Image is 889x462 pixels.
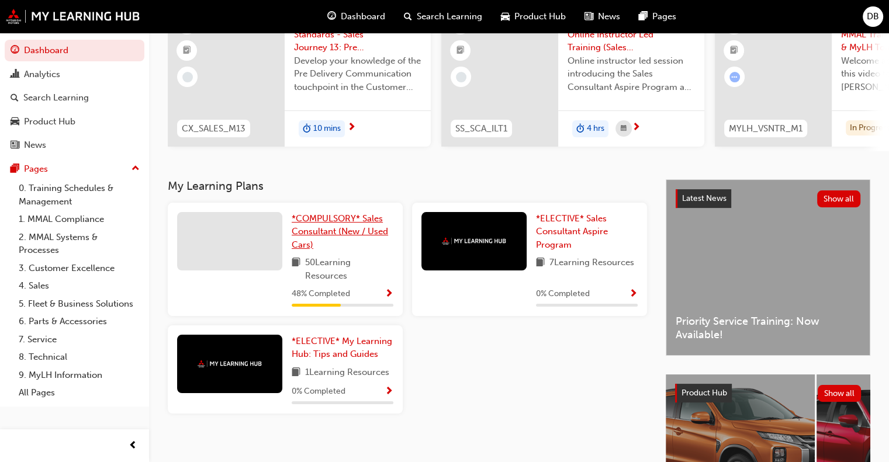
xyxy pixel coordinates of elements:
[549,256,634,270] span: 7 Learning Resources
[598,10,620,23] span: News
[23,91,89,105] div: Search Learning
[327,9,336,24] span: guage-icon
[456,43,465,58] span: booktick-icon
[14,366,144,384] a: 9. MyLH Information
[11,70,19,80] span: chart-icon
[818,385,862,402] button: Show all
[14,228,144,259] a: 2. MMAL Systems & Processes
[629,287,638,301] button: Show Progress
[676,315,860,341] span: Priority Service Training: Now Available!
[24,162,48,176] div: Pages
[294,15,421,54] span: Mitsubishi CX Standards - Sales Journey 13: Pre Delivery Communication
[14,259,144,277] a: 3. Customer Excellence
[441,5,704,147] a: SS_SCA_ILT1Program Orientation: Online Instructor Led Training (Sales Consultant Aspire Program)O...
[536,256,545,270] span: book-icon
[666,179,870,356] a: Latest NewsShow allPriority Service Training: Now Available!
[347,123,356,133] span: next-icon
[568,54,695,94] span: Online instructor led session introducing the Sales Consultant Aspire Program and outlining what ...
[456,72,466,82] span: learningRecordVerb_NONE-icon
[292,385,345,398] span: 0 % Completed
[385,287,393,301] button: Show Progress
[24,115,75,128] div: Product Hub
[292,256,300,282] span: book-icon
[629,5,686,29] a: pages-iconPages
[182,122,245,136] span: CX_SALES_M13
[292,336,392,360] span: *ELECTIVE* My Learning Hub: Tips and Guides
[318,5,395,29] a: guage-iconDashboard
[11,164,19,175] span: pages-icon
[536,213,608,250] span: *ELECTIVE* Sales Consultant Aspire Program
[14,384,144,402] a: All Pages
[5,64,144,85] a: Analytics
[294,54,421,94] span: Develop your knowledge of the Pre Delivery Communication touchpoint in the Customer Excellence (C...
[168,179,647,193] h3: My Learning Plans
[5,87,144,109] a: Search Learning
[14,312,144,331] a: 6. Parts & Accessories
[863,6,883,27] button: DB
[129,439,137,453] span: prev-icon
[132,161,140,176] span: up-icon
[629,289,638,300] span: Show Progress
[536,212,638,252] a: *ELECTIVE* Sales Consultant Aspire Program
[442,237,506,245] img: mmal
[514,10,566,23] span: Product Hub
[417,10,482,23] span: Search Learning
[730,43,738,58] span: booktick-icon
[817,190,861,207] button: Show all
[584,9,593,24] span: news-icon
[5,158,144,180] button: Pages
[24,68,60,81] div: Analytics
[11,140,19,151] span: news-icon
[568,15,695,54] span: Program Orientation: Online Instructor Led Training (Sales Consultant Aspire Program)
[385,384,393,399] button: Show Progress
[11,46,19,56] span: guage-icon
[729,122,802,136] span: MYLH_VSNTR_M1
[303,121,311,137] span: duration-icon
[14,331,144,349] a: 7. Service
[5,40,144,61] a: Dashboard
[729,72,740,82] span: learningRecordVerb_ATTEMPT-icon
[587,122,604,136] span: 4 hrs
[404,9,412,24] span: search-icon
[14,277,144,295] a: 4. Sales
[536,287,590,301] span: 0 % Completed
[639,9,648,24] span: pages-icon
[14,179,144,210] a: 0. Training Schedules & Management
[14,295,144,313] a: 5. Fleet & Business Solutions
[305,366,389,380] span: 1 Learning Resources
[676,189,860,208] a: Latest NewsShow all
[168,5,431,147] a: CX_SALES_M13Mitsubishi CX Standards - Sales Journey 13: Pre Delivery CommunicationDevelop your kn...
[867,10,879,23] span: DB
[632,123,641,133] span: next-icon
[575,5,629,29] a: news-iconNews
[652,10,676,23] span: Pages
[621,121,627,136] span: calendar-icon
[385,289,393,300] span: Show Progress
[292,366,300,380] span: book-icon
[6,9,140,24] img: mmal
[292,335,393,361] a: *ELECTIVE* My Learning Hub: Tips and Guides
[5,37,144,158] button: DashboardAnalyticsSearch LearningProduct HubNews
[24,138,46,152] div: News
[292,287,350,301] span: 48 % Completed
[305,256,393,282] span: 50 Learning Resources
[576,121,584,137] span: duration-icon
[11,117,19,127] span: car-icon
[198,360,262,367] img: mmal
[292,213,388,250] span: *COMPULSORY* Sales Consultant (New / Used Cars)
[5,111,144,133] a: Product Hub
[385,387,393,397] span: Show Progress
[341,10,385,23] span: Dashboard
[5,134,144,156] a: News
[455,122,507,136] span: SS_SCA_ILT1
[11,93,19,103] span: search-icon
[14,348,144,366] a: 8. Technical
[182,72,193,82] span: learningRecordVerb_NONE-icon
[682,388,727,398] span: Product Hub
[675,384,861,402] a: Product HubShow all
[492,5,575,29] a: car-iconProduct Hub
[501,9,510,24] span: car-icon
[14,210,144,228] a: 1. MMAL Compliance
